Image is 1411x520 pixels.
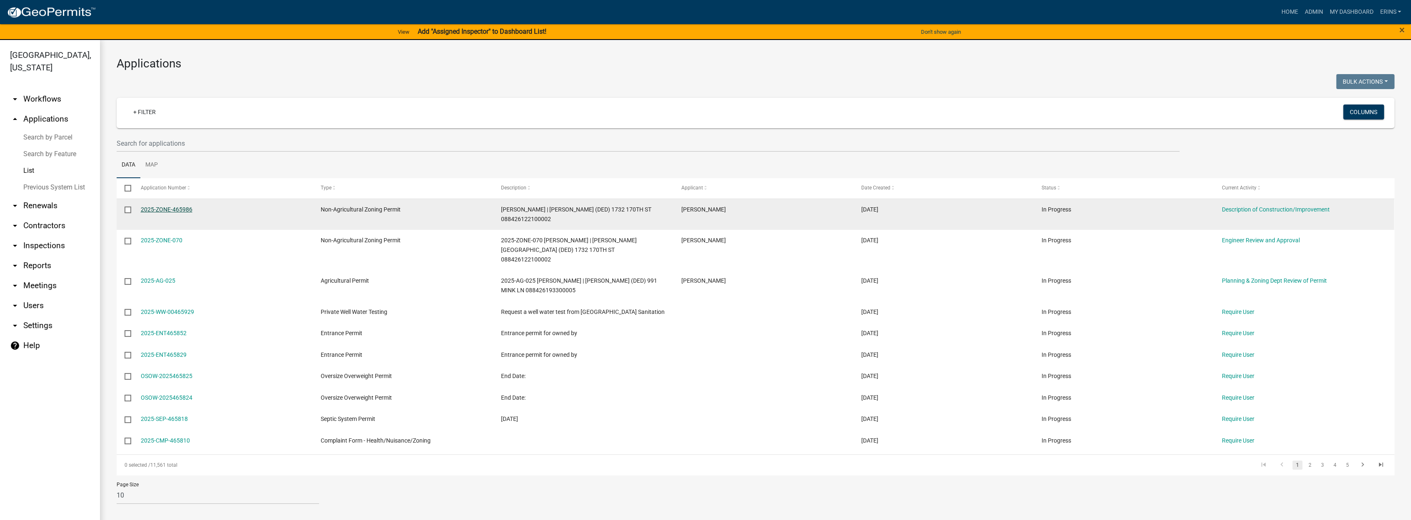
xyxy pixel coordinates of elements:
[418,27,546,35] strong: Add "Assigned Inspector" to Dashboard List!
[1399,25,1405,35] button: Close
[10,281,20,291] i: arrow_drop_down
[10,321,20,331] i: arrow_drop_down
[117,135,1179,152] input: Search for applications
[1317,460,1327,470] a: 3
[917,25,964,39] button: Don't show again
[10,241,20,251] i: arrow_drop_down
[313,178,493,198] datatable-header-cell: Type
[1042,351,1071,358] span: In Progress
[501,277,657,294] span: 2025-AG-025 Anderson, Jeremy | Anderson, Rachel (DED) 991 MINK LN 088426193300005
[1291,458,1304,472] li: page 1
[394,25,413,39] a: View
[1336,74,1394,89] button: Bulk Actions
[1222,237,1300,244] a: Engineer Review and Approval
[1042,394,1071,401] span: In Progress
[1274,460,1290,470] a: go to previous page
[141,206,192,213] a: 2025-ZONE-465986
[10,301,20,311] i: arrow_drop_down
[1214,178,1394,198] datatable-header-cell: Current Activity
[1373,460,1389,470] a: go to last page
[1301,4,1326,20] a: Admin
[1042,206,1071,213] span: In Progress
[141,437,190,444] a: 2025-CMP-465810
[1042,309,1071,315] span: In Progress
[673,178,853,198] datatable-header-cell: Applicant
[141,416,188,422] a: 2025-SEP-465818
[1222,309,1254,315] a: Require User
[681,237,726,244] span: Micah Rasmussen
[681,185,703,191] span: Applicant
[321,277,369,284] span: Agricultural Permit
[501,237,637,263] span: 2025-ZONE-070 Rasmussen, Micah | Rasmussen, Dannielle (DED) 1732 170TH ST 088426122100002
[321,351,362,358] span: Entrance Permit
[1376,4,1404,20] a: erins
[321,437,431,444] span: Complaint Form - Health/Nuisance/Zoning
[1316,458,1329,472] li: page 3
[117,152,140,179] a: Data
[861,309,878,315] span: 08/19/2025
[141,373,192,379] a: OSOW-2025465825
[132,178,313,198] datatable-header-cell: Application Number
[1042,437,1071,444] span: In Progress
[1278,4,1301,20] a: Home
[861,206,878,213] span: 08/19/2025
[681,206,726,213] span: Micah Rasmussen
[321,416,375,422] span: Septic System Permit
[1355,460,1371,470] a: go to next page
[861,237,878,244] span: 08/19/2025
[501,330,577,336] span: Entrance permit for owned by
[493,178,673,198] datatable-header-cell: Description
[10,94,20,104] i: arrow_drop_down
[321,330,362,336] span: Entrance Permit
[861,394,878,401] span: 08/19/2025
[10,221,20,231] i: arrow_drop_down
[321,206,401,213] span: Non-Agricultural Zoning Permit
[1304,458,1316,472] li: page 2
[1256,460,1271,470] a: go to first page
[1222,351,1254,358] a: Require User
[10,341,20,351] i: help
[501,416,518,422] span: 08/19/2025
[501,351,577,358] span: Entrance permit for owned by
[1330,460,1340,470] a: 4
[1222,185,1256,191] span: Current Activity
[1222,277,1327,284] a: Planning & Zoning Dept Review of Permit
[861,437,878,444] span: 08/19/2025
[501,394,526,401] span: End Date:
[1222,330,1254,336] a: Require User
[141,351,187,358] a: 2025-ENT465829
[501,185,526,191] span: Description
[1042,185,1056,191] span: Status
[853,178,1034,198] datatable-header-cell: Date Created
[861,351,878,358] span: 08/19/2025
[1222,416,1254,422] a: Require User
[861,330,878,336] span: 08/19/2025
[141,277,175,284] a: 2025-AG-025
[861,185,890,191] span: Date Created
[141,237,182,244] a: 2025-ZONE-070
[1399,24,1405,36] span: ×
[117,455,624,475] div: 11,561 total
[501,309,665,315] span: Request a well water test from Boone County Sanitation
[1342,460,1352,470] a: 5
[1042,237,1071,244] span: In Progress
[125,462,150,468] span: 0 selected /
[1341,458,1354,472] li: page 5
[1222,437,1254,444] a: Require User
[141,394,192,401] a: OSOW-2025465824
[1222,373,1254,379] a: Require User
[141,309,194,315] a: 2025-WW-00465929
[1326,4,1376,20] a: My Dashboard
[1305,460,1315,470] a: 2
[321,373,392,379] span: Oversize Overweight Permit
[321,394,392,401] span: Oversize Overweight Permit
[861,373,878,379] span: 08/19/2025
[1292,460,1302,470] a: 1
[501,373,526,379] span: End Date:
[1222,206,1330,213] a: Description of Construction/Improvement
[1034,178,1214,198] datatable-header-cell: Status
[321,237,401,244] span: Non-Agricultural Zoning Permit
[141,185,186,191] span: Application Number
[861,416,878,422] span: 08/19/2025
[321,309,387,315] span: Private Well Water Testing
